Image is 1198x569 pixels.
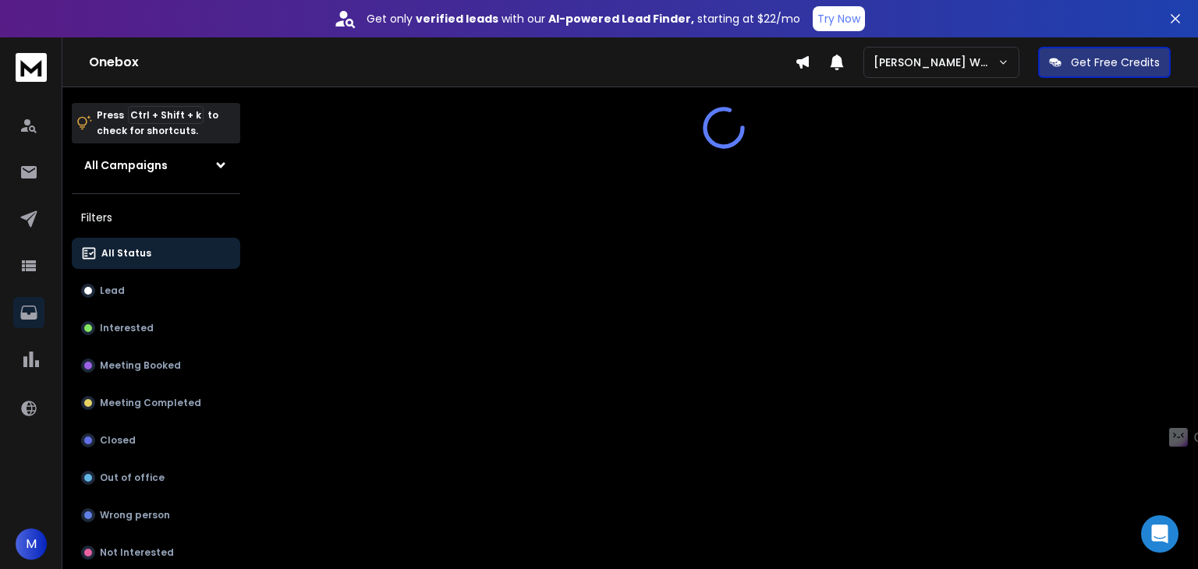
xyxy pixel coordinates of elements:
strong: verified leads [416,11,498,27]
button: M [16,528,47,560]
p: Lead [100,284,125,297]
div: Open Intercom Messenger [1141,515,1179,553]
button: Closed [72,425,240,456]
button: Interested [72,313,240,344]
h3: Filters [72,207,240,228]
h1: All Campaigns [84,157,168,173]
button: All Status [72,238,240,269]
p: [PERSON_NAME] Workspace [874,55,998,70]
button: Try Now [813,6,865,31]
p: Press to check for shortcuts. [97,108,218,139]
img: logo [16,53,47,82]
button: Get Free Credits [1038,47,1171,78]
p: All Status [101,247,151,260]
p: Interested [100,322,154,334]
p: Get Free Credits [1071,55,1160,70]
p: Try Now [817,11,860,27]
button: Meeting Completed [72,387,240,419]
p: Not Interested [100,546,174,559]
button: Not Interested [72,537,240,568]
p: Wrong person [100,509,170,521]
h1: Onebox [89,53,795,72]
button: Wrong person [72,500,240,531]
button: Meeting Booked [72,350,240,381]
button: Lead [72,275,240,306]
p: Meeting Completed [100,397,201,409]
p: Closed [100,434,136,447]
p: Out of office [100,472,165,484]
button: Out of office [72,462,240,493]
span: Ctrl + Shift + k [128,106,204,124]
strong: AI-powered Lead Finder, [548,11,694,27]
button: All Campaigns [72,150,240,181]
p: Meeting Booked [100,359,181,372]
p: Get only with our starting at $22/mo [367,11,800,27]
